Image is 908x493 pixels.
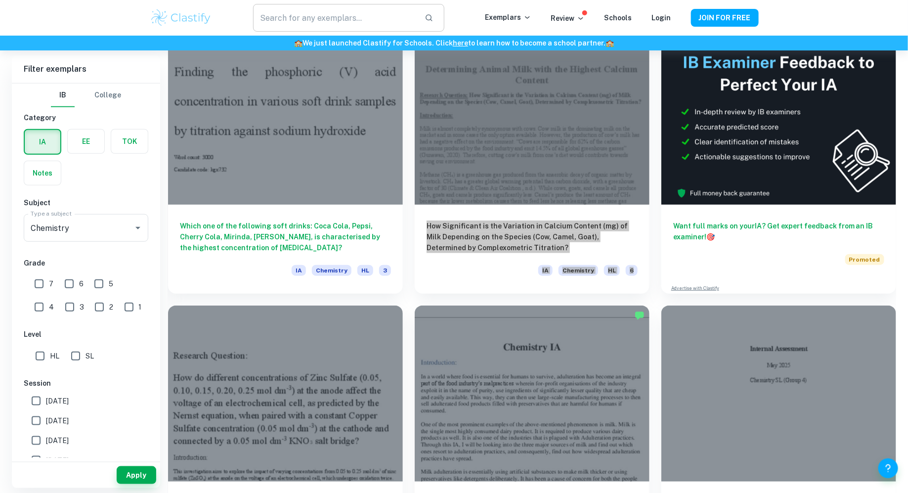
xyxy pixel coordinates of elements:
[180,221,391,253] h6: Which one of the following soft drinks: Coca Cola, Pepsi, Cherry Cola, Mirinda, [PERSON_NAME], is...
[46,415,69,426] span: [DATE]
[86,351,94,361] span: SL
[111,130,148,153] button: TOK
[117,466,156,484] button: Apply
[139,302,142,313] span: 1
[12,55,160,83] h6: Filter exemplars
[49,278,53,289] span: 7
[46,396,69,406] span: [DATE]
[2,38,906,48] h6: We just launched Clastify for Schools. Click to learn how to become a school partner.
[24,378,148,389] h6: Session
[80,302,84,313] span: 3
[673,221,884,242] h6: Want full marks on your IA ? Get expert feedback from an IB examiner!
[379,265,391,276] span: 3
[691,9,759,27] button: JOIN FOR FREE
[46,435,69,446] span: [DATE]
[46,455,69,466] span: [DATE]
[150,8,213,28] img: Clastify logo
[605,14,632,22] a: Schools
[706,233,715,241] span: 🎯
[131,221,145,235] button: Open
[253,4,416,32] input: Search for any exemplars...
[49,302,54,313] span: 4
[559,265,598,276] span: Chemistry
[31,210,72,218] label: Type a subject
[671,285,719,292] a: Advertise with Clastify
[635,311,645,320] img: Marked
[652,14,671,22] a: Login
[357,265,373,276] span: HL
[626,265,638,276] span: 6
[294,39,303,47] span: 🏫
[168,29,403,294] a: Which one of the following soft drinks: Coca Cola, Pepsi, Cherry Cola, Mirinda, [PERSON_NAME], is...
[24,329,148,340] h6: Level
[24,161,61,185] button: Notes
[109,302,113,313] span: 2
[453,39,468,47] a: here
[845,254,884,265] span: Promoted
[485,12,531,23] p: Exemplars
[415,29,649,294] a: How Significant is the Variation in Calcium Content (mg) of Milk Depending on the Species (Cow, C...
[661,29,896,205] img: Thumbnail
[24,197,148,208] h6: Subject
[94,84,121,107] button: College
[551,13,585,24] p: Review
[292,265,306,276] span: IA
[25,130,60,154] button: IA
[605,39,614,47] span: 🏫
[604,265,620,276] span: HL
[538,265,553,276] span: IA
[109,278,113,289] span: 5
[427,221,638,253] h6: How Significant is the Variation in Calcium Content (mg) of Milk Depending on the Species (Cow, C...
[24,258,148,269] h6: Grade
[661,29,896,294] a: Want full marks on yourIA? Get expert feedback from an IB examiner!PromotedAdvertise with Clastify
[79,278,84,289] span: 6
[878,458,898,478] button: Help and Feedback
[50,351,59,361] span: HL
[51,84,75,107] button: IB
[68,130,104,153] button: EE
[312,265,351,276] span: Chemistry
[24,112,148,123] h6: Category
[51,84,121,107] div: Filter type choice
